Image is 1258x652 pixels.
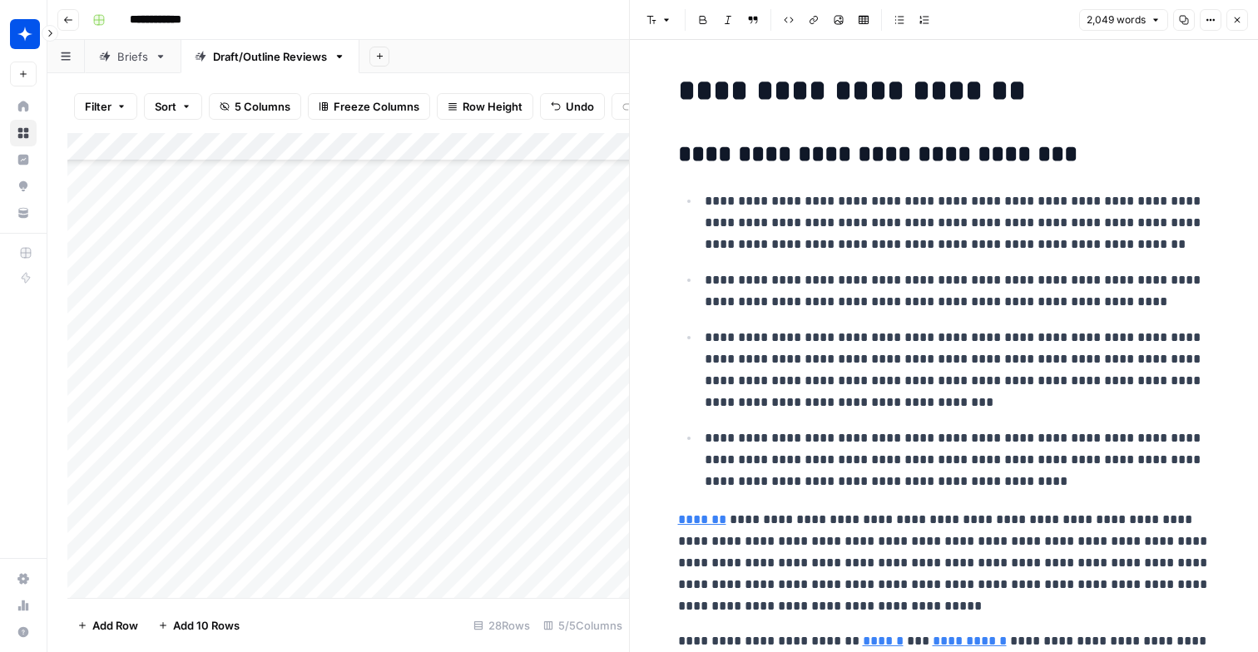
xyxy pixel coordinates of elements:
button: Filter [74,93,137,120]
button: Undo [540,93,605,120]
span: Sort [155,98,176,115]
a: Insights [10,146,37,173]
a: Draft/Outline Reviews [181,40,359,73]
a: Usage [10,592,37,619]
button: Add Row [67,612,148,639]
span: Undo [566,98,594,115]
span: Filter [85,98,111,115]
span: 2,049 words [1087,12,1146,27]
div: Draft/Outline Reviews [213,48,327,65]
a: Settings [10,566,37,592]
div: 28 Rows [467,612,537,639]
span: Add Row [92,617,138,634]
div: Briefs [117,48,148,65]
a: Home [10,93,37,120]
button: Add 10 Rows [148,612,250,639]
span: Freeze Columns [334,98,419,115]
a: Browse [10,120,37,146]
img: Wiz Logo [10,19,40,49]
button: Sort [144,93,202,120]
a: Briefs [85,40,181,73]
button: 2,049 words [1079,9,1168,31]
a: Your Data [10,200,37,226]
span: Add 10 Rows [173,617,240,634]
span: 5 Columns [235,98,290,115]
button: 5 Columns [209,93,301,120]
button: Row Height [437,93,533,120]
span: Row Height [463,98,523,115]
button: Workspace: Wiz [10,13,37,55]
a: Opportunities [10,173,37,200]
button: Help + Support [10,619,37,645]
div: 5/5 Columns [537,612,629,639]
button: Freeze Columns [308,93,430,120]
